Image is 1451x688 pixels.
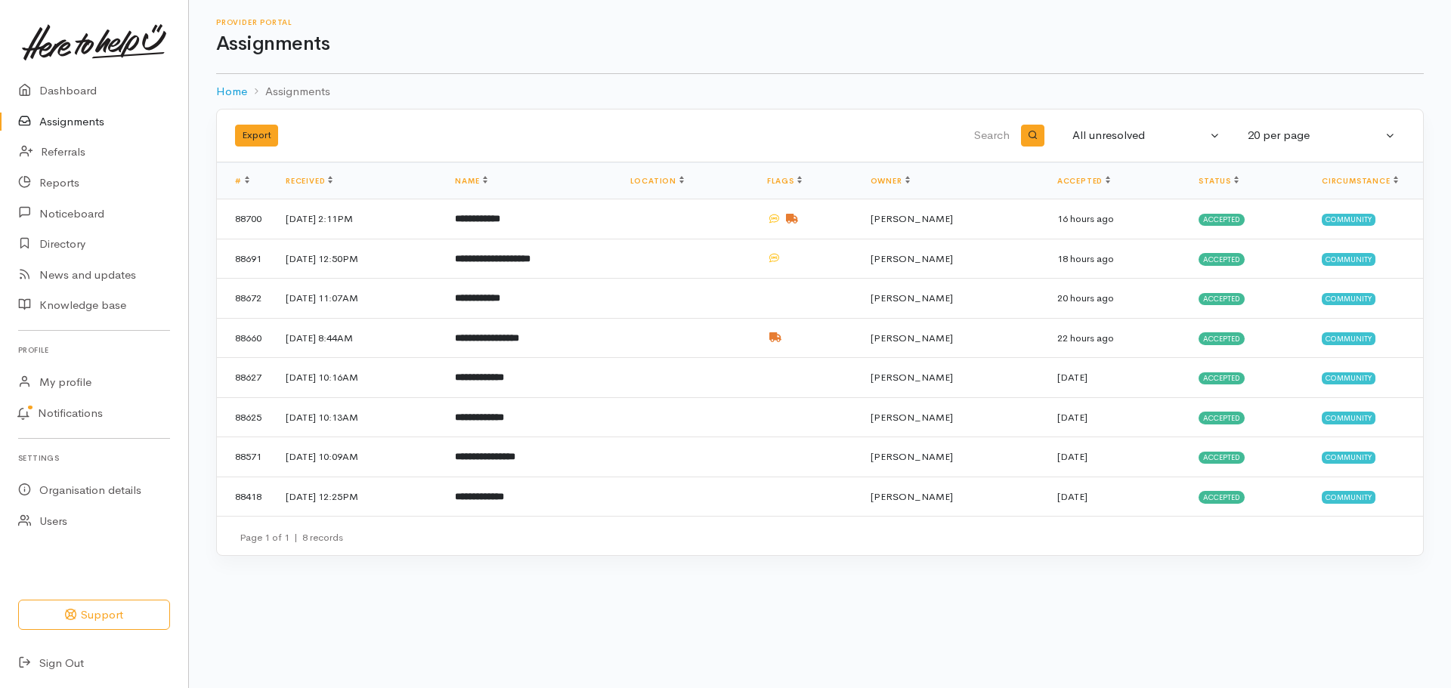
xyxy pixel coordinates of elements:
span: [PERSON_NAME] [871,212,953,225]
span: | [294,531,298,544]
span: Accepted [1199,412,1245,424]
span: Accepted [1199,452,1245,464]
time: 22 hours ago [1057,332,1114,344]
span: [PERSON_NAME] [871,411,953,424]
span: [PERSON_NAME] [871,371,953,384]
span: [PERSON_NAME] [871,332,953,344]
nav: breadcrumb [216,74,1424,110]
a: # [235,176,249,186]
time: [DATE] [1057,411,1087,424]
time: [DATE] [1057,371,1087,384]
td: 88691 [217,239,274,279]
a: Flags [767,176,802,186]
h6: Provider Portal [216,18,1424,26]
td: [DATE] 2:11PM [274,199,443,239]
td: [DATE] 12:25PM [274,477,443,516]
input: Search [649,118,1013,154]
span: Community [1322,452,1375,464]
a: Received [286,176,333,186]
h1: Assignments [216,33,1424,55]
a: Name [455,176,487,186]
td: 88700 [217,199,274,239]
small: Page 1 of 1 8 records [240,531,343,544]
span: Community [1322,372,1375,384]
a: Home [216,83,247,100]
span: [PERSON_NAME] [871,490,953,503]
a: Status [1199,176,1239,186]
span: Accepted [1199,253,1245,265]
a: Location [630,176,684,186]
td: 88672 [217,279,274,319]
time: 20 hours ago [1057,292,1114,304]
td: 88418 [217,477,274,516]
td: [DATE] 10:13AM [274,397,443,437]
span: Community [1322,293,1375,305]
td: 88627 [217,358,274,398]
td: [DATE] 11:07AM [274,279,443,319]
div: All unresolved [1072,127,1207,144]
span: Accepted [1199,372,1245,384]
span: Accepted [1199,491,1245,503]
span: Community [1322,253,1375,265]
button: Export [235,125,278,147]
span: Accepted [1199,332,1245,344]
a: Owner [871,176,910,186]
span: Accepted [1199,293,1245,305]
span: Community [1322,332,1375,344]
td: 88625 [217,397,274,437]
time: [DATE] [1057,450,1087,463]
div: 20 per page [1248,127,1382,144]
h6: Profile [18,340,170,360]
td: 88660 [217,318,274,358]
span: Community [1322,412,1375,424]
span: [PERSON_NAME] [871,252,953,265]
span: [PERSON_NAME] [871,450,953,463]
span: Community [1322,214,1375,226]
td: [DATE] 10:16AM [274,358,443,398]
td: [DATE] 12:50PM [274,239,443,279]
td: [DATE] 8:44AM [274,318,443,358]
button: 20 per page [1239,121,1405,150]
time: [DATE] [1057,490,1087,503]
button: Support [18,600,170,631]
span: [PERSON_NAME] [871,292,953,304]
a: Circumstance [1322,176,1398,186]
span: Accepted [1199,214,1245,226]
span: Community [1322,491,1375,503]
button: All unresolved [1063,121,1230,150]
time: 18 hours ago [1057,252,1114,265]
time: 16 hours ago [1057,212,1114,225]
a: Accepted [1057,176,1110,186]
h6: Settings [18,448,170,468]
li: Assignments [247,83,330,100]
td: [DATE] 10:09AM [274,437,443,477]
td: 88571 [217,437,274,477]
